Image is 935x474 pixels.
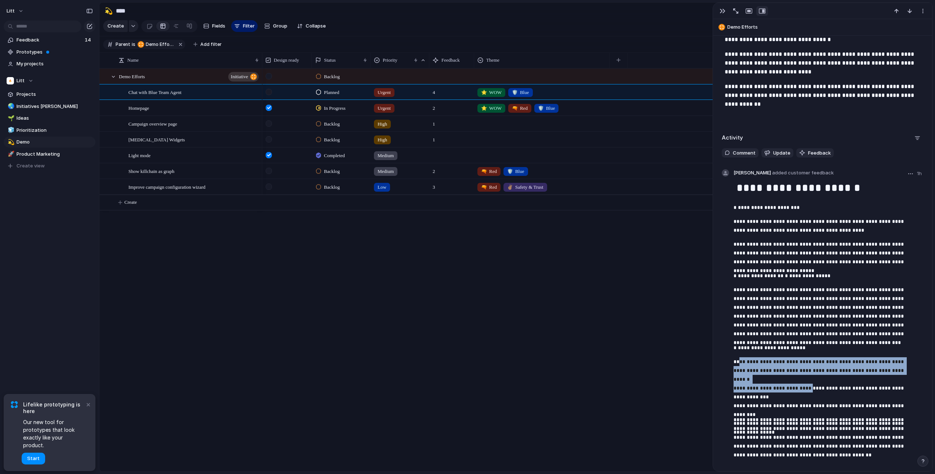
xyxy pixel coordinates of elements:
span: Filter [243,22,255,30]
span: 1 [430,132,438,144]
span: Improve campaign configuration wizard [128,182,205,191]
button: Update [761,148,793,158]
button: Litt [3,5,28,17]
span: Medium [378,152,394,159]
div: 🌏Initiatives [PERSON_NAME] [4,101,95,112]
span: Ideas [17,115,93,122]
span: Blue [538,105,555,112]
span: Design ready [274,57,299,64]
span: is [132,41,135,48]
button: 🧊 [7,127,14,134]
button: Demo Efforts [716,21,929,33]
span: Initiatives [PERSON_NAME] [17,103,93,110]
span: Completed [324,152,345,159]
span: [MEDICAL_DATA] Widgets [128,135,185,144]
span: Blue [512,89,529,96]
button: Fields [200,20,228,32]
span: Theme [486,57,499,64]
a: 💫Demo [4,137,95,148]
button: Comment [722,148,758,158]
span: Urgent [378,105,391,112]
button: Dismiss [84,400,92,409]
span: 🛡️ [512,90,518,95]
span: Create [124,199,137,206]
span: Feedback [441,57,460,64]
span: 4 [430,85,438,96]
a: Feedback14 [4,35,95,46]
button: 🌱 [7,115,14,122]
span: Light mode [128,151,150,159]
button: Collapse [294,20,329,32]
span: Demo Efforts [727,23,929,31]
button: Start [22,453,45,464]
span: Chat with Blue Team Agent [128,88,182,96]
span: Homepage [128,104,149,112]
a: My projects [4,58,95,69]
button: 💫 [7,138,14,146]
span: 🔫 [512,105,518,111]
a: 🧊Prioritization [4,125,95,136]
span: 1 [430,116,438,128]
span: Feedback [17,36,83,44]
span: 🔫 [481,169,487,174]
span: High [378,136,387,144]
span: Feedback [808,149,831,157]
div: 🚀 [8,150,13,158]
span: 2 [430,164,438,175]
span: Red [481,168,497,175]
span: Urgent [378,89,391,96]
a: Projects [4,89,95,100]
span: ✌🏽 [507,184,513,190]
span: initiative [231,72,248,82]
div: 🌱 [8,114,13,123]
span: Demo Efforts [146,41,174,48]
span: Parent [116,41,130,48]
span: Backlog [324,136,340,144]
span: Medium [378,168,394,175]
span: [PERSON_NAME] [734,169,834,177]
button: 🚀 [7,151,14,158]
span: WOW [481,89,502,96]
button: Feedback [796,148,834,158]
button: Demo Efforts [136,40,176,48]
h2: Activity [722,134,743,142]
span: Litt [17,77,25,84]
button: 💫 [103,5,114,17]
span: Backlog [324,120,340,128]
span: Our new tool for prototypes that look exactly like your product. [23,418,84,449]
span: Create view [17,162,45,170]
button: Litt [4,75,95,86]
span: Status [324,57,336,64]
button: is [130,40,137,48]
span: 14 [85,36,92,44]
span: Fields [212,22,225,30]
span: Priority [383,57,397,64]
span: ⭐️ [481,90,487,95]
button: Create view [4,160,95,171]
span: WOW [481,105,502,112]
span: Red [481,184,497,191]
div: 🧊 [8,126,13,134]
span: Backlog [324,73,340,80]
span: Show killchain as graph [128,167,174,175]
span: 3 [430,180,438,191]
button: Filter [231,20,258,32]
span: Low [378,184,386,191]
a: 🚀Product Marketing [4,149,95,160]
span: Backlog [324,184,340,191]
div: 💫 [8,138,13,146]
span: Litt [7,7,15,15]
div: 🌱Ideas [4,113,95,124]
button: Create [103,20,128,32]
span: Collapse [306,22,326,30]
div: 💫 [105,6,113,16]
span: Prioritization [17,127,93,134]
span: ⭐️ [481,105,487,111]
button: 🌏 [7,103,14,110]
button: Add filter [189,39,226,50]
span: In Progress [324,105,346,112]
span: My projects [17,60,93,68]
